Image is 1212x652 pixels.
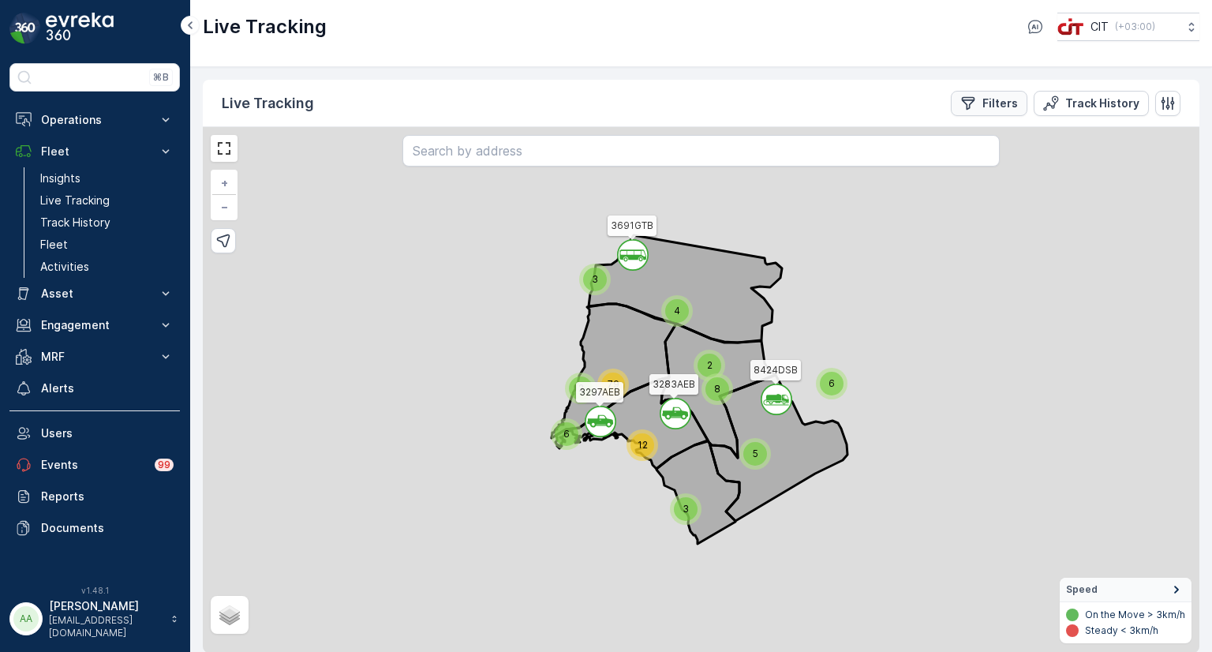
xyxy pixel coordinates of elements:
svg: ` [761,384,792,415]
span: 12 [638,439,648,451]
a: Reports [9,481,180,512]
span: 6 [829,377,835,389]
button: Track History [1034,91,1149,116]
p: Live Tracking [222,92,314,114]
summary: Speed [1060,578,1191,602]
p: Insights [40,170,80,186]
img: logo [9,13,41,44]
p: Activities [40,259,89,275]
span: v 1.48.1 [9,586,180,595]
img: logo_dark-DEwI_e13.png [46,13,114,44]
svg: ` [585,406,616,437]
div: 2 [694,350,725,381]
img: cit-logo_pOk6rL0.png [1057,18,1084,36]
button: Fleet [9,136,180,167]
a: Fleet [34,234,180,256]
p: MRF [41,349,148,365]
div: 3 [670,493,701,525]
span: 8 [714,383,720,395]
p: Live Tracking [203,14,327,39]
a: Live Tracking [34,189,180,212]
span: 5 [753,448,758,459]
p: Users [41,425,174,441]
p: ⌘B [153,71,169,84]
span: 79 [608,378,619,390]
button: AA[PERSON_NAME][EMAIL_ADDRESS][DOMAIN_NAME] [9,598,180,639]
span: − [221,200,229,213]
p: Fleet [40,237,68,253]
p: Asset [41,286,148,302]
span: 6 [563,428,570,440]
p: Track History [1065,96,1139,111]
p: Filters [982,96,1018,111]
div: 4 [661,295,693,327]
button: Operations [9,104,180,136]
div: 2 [565,373,597,404]
p: On the Move > 3km/h [1085,609,1185,621]
svg: ` [660,398,691,429]
p: Track History [40,215,110,230]
p: Live Tracking [40,193,110,208]
button: Asset [9,278,180,309]
div: 3 [579,264,611,295]
a: View Fullscreen [212,137,236,160]
p: ( +03:00 ) [1115,21,1155,33]
button: Engagement [9,309,180,341]
span: 2 [707,359,713,371]
p: [EMAIL_ADDRESS][DOMAIN_NAME] [49,614,163,639]
p: Operations [41,112,148,128]
div: ` [585,406,605,429]
div: AA [13,606,39,631]
div: 6 [551,418,582,450]
p: Reports [41,489,174,504]
div: 5 [739,438,771,470]
a: Alerts [9,373,180,404]
a: Track History [34,212,180,234]
a: Users [9,418,180,449]
p: [PERSON_NAME] [49,598,163,614]
button: MRF [9,341,180,373]
a: Layers [212,598,247,632]
p: Alerts [41,380,174,396]
input: Search by address [402,135,1001,167]
div: ` [660,398,680,422]
span: Speed [1066,583,1098,596]
a: Insights [34,167,180,189]
div: 79 [597,369,629,400]
p: Engagement [41,317,148,333]
p: Steady < 3km/h [1085,624,1158,637]
p: 99 [158,459,170,471]
div: ` [761,384,781,407]
a: Activities [34,256,180,278]
a: Events99 [9,449,180,481]
button: CIT(+03:00) [1057,13,1199,41]
span: 4 [674,305,680,317]
button: Filters [951,91,1027,116]
p: Documents [41,520,174,536]
div: 8 [701,373,733,405]
span: + [221,176,228,189]
p: Events [41,457,145,473]
div: 12 [627,429,658,461]
a: Documents [9,512,180,544]
p: CIT [1090,19,1109,35]
a: Zoom In [212,171,236,195]
span: 3 [592,273,598,285]
span: 2 [578,382,584,394]
p: Fleet [41,144,148,159]
a: Zoom Out [212,195,236,219]
span: 3 [683,503,689,515]
div: 6 [816,368,847,399]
